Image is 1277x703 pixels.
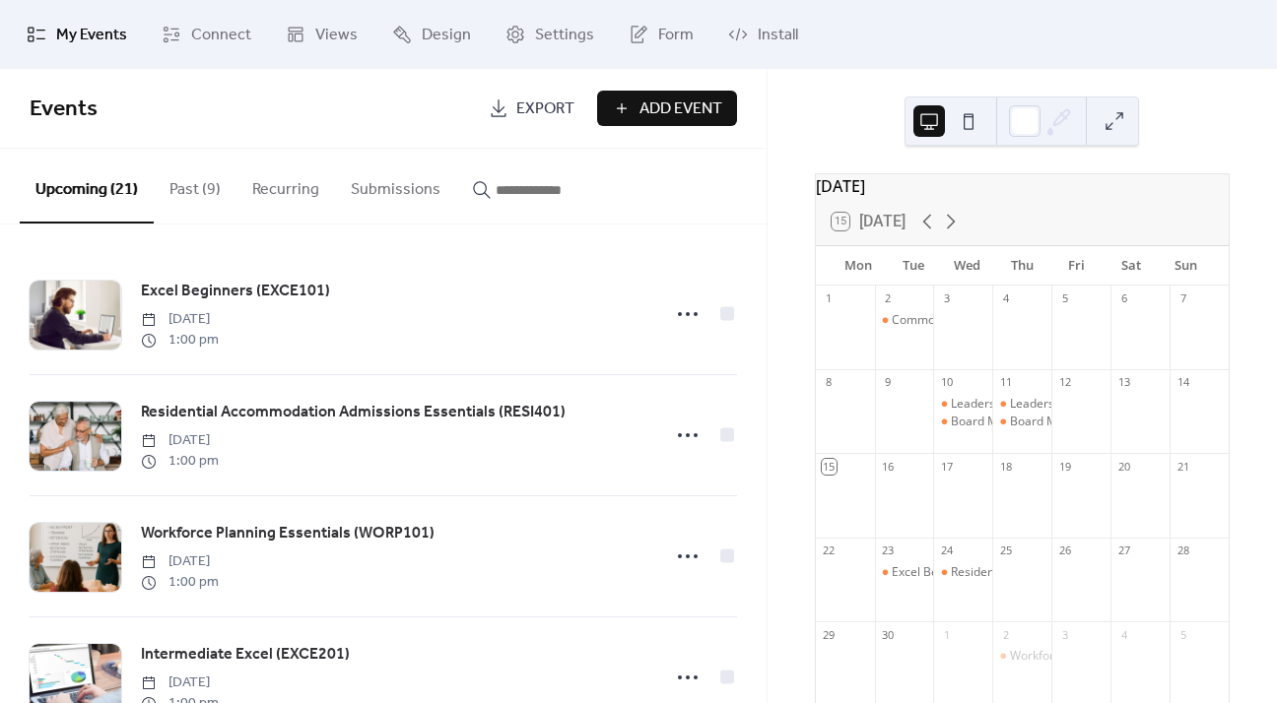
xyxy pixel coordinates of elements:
[1057,291,1072,306] div: 5
[1116,627,1131,642] div: 4
[939,543,954,558] div: 24
[1057,543,1072,558] div: 26
[141,309,219,330] span: [DATE]
[1010,396,1254,413] div: Leadership Fundamentals (LEAD201) - Day 2
[20,149,154,224] button: Upcoming (21)
[154,149,236,222] button: Past (9)
[12,8,142,61] a: My Events
[1176,291,1190,306] div: 7
[1104,246,1158,286] div: Sat
[998,375,1013,390] div: 11
[892,312,1250,329] div: Commonwealth Home Support Programme Essentials (CHSP101)
[535,24,594,47] span: Settings
[141,521,435,546] a: Workforce Planning Essentials (WORP101)
[933,414,992,430] div: Board Masterclass for Aged Care and Disability Providers - MAST201 - Day 1
[30,88,98,131] span: Events
[816,174,1229,198] div: [DATE]
[56,24,127,47] span: My Events
[875,312,934,329] div: Commonwealth Home Support Programme Essentials (CHSP101)
[315,24,358,47] span: Views
[998,459,1013,474] div: 18
[141,279,330,304] a: Excel Beginners (EXCE101)
[822,375,837,390] div: 8
[141,551,219,572] span: [DATE]
[758,24,798,47] span: Install
[141,672,219,693] span: [DATE]
[881,291,896,306] div: 2
[1159,246,1213,286] div: Sun
[713,8,813,61] a: Install
[1116,543,1131,558] div: 27
[597,91,737,126] button: Add Event
[822,627,837,642] div: 29
[335,149,456,222] button: Submissions
[141,280,330,303] span: Excel Beginners (EXCE101)
[141,330,219,351] span: 1:00 pm
[951,396,1195,413] div: Leadership Fundamentals (LEAD201) - Day 1
[939,459,954,474] div: 17
[614,8,708,61] a: Form
[1176,459,1190,474] div: 21
[141,572,219,593] span: 1:00 pm
[141,451,219,472] span: 1:00 pm
[881,459,896,474] div: 16
[474,91,589,126] a: Export
[1049,246,1104,286] div: Fri
[939,291,954,306] div: 3
[992,396,1051,413] div: Leadership Fundamentals (LEAD201) - Day 2
[940,246,994,286] div: Wed
[992,414,1051,430] div: Board Masterclass for Aged Care and Disability Providers - MAST201 - Day 2
[832,246,886,286] div: Mon
[141,400,566,425] a: Residential Accommodation Admissions Essentials (RESI401)
[1116,375,1131,390] div: 13
[639,97,722,121] span: Add Event
[881,627,896,642] div: 30
[892,564,1040,581] div: Excel Beginners (EXCE101)
[933,396,992,413] div: Leadership Fundamentals (LEAD201) - Day 1
[998,291,1013,306] div: 4
[271,8,372,61] a: Views
[995,246,1049,286] div: Thu
[1057,459,1072,474] div: 19
[886,246,940,286] div: Tue
[822,543,837,558] div: 22
[1176,375,1190,390] div: 14
[822,291,837,306] div: 1
[992,648,1051,665] div: Workforce Planning Essentials (WORP101)
[147,8,266,61] a: Connect
[1176,543,1190,558] div: 28
[141,430,219,451] span: [DATE]
[491,8,609,61] a: Settings
[1057,375,1072,390] div: 12
[141,642,350,668] a: Intermediate Excel (EXCE201)
[141,522,435,545] span: Workforce Planning Essentials (WORP101)
[933,564,992,581] div: Residential Accommodation Admissions Essentials (RESI401)
[1116,459,1131,474] div: 20
[875,564,934,581] div: Excel Beginners (EXCE101)
[1010,648,1241,665] div: Workforce Planning Essentials (WORP101)
[191,24,251,47] span: Connect
[1116,291,1131,306] div: 6
[939,375,954,390] div: 10
[141,401,566,424] span: Residential Accommodation Admissions Essentials (RESI401)
[236,149,335,222] button: Recurring
[881,375,896,390] div: 9
[422,24,471,47] span: Design
[516,97,574,121] span: Export
[1057,627,1072,642] div: 3
[939,627,954,642] div: 1
[881,543,896,558] div: 23
[377,8,486,61] a: Design
[141,643,350,667] span: Intermediate Excel (EXCE201)
[822,459,837,474] div: 15
[658,24,694,47] span: Form
[998,543,1013,558] div: 25
[1176,627,1190,642] div: 5
[998,627,1013,642] div: 2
